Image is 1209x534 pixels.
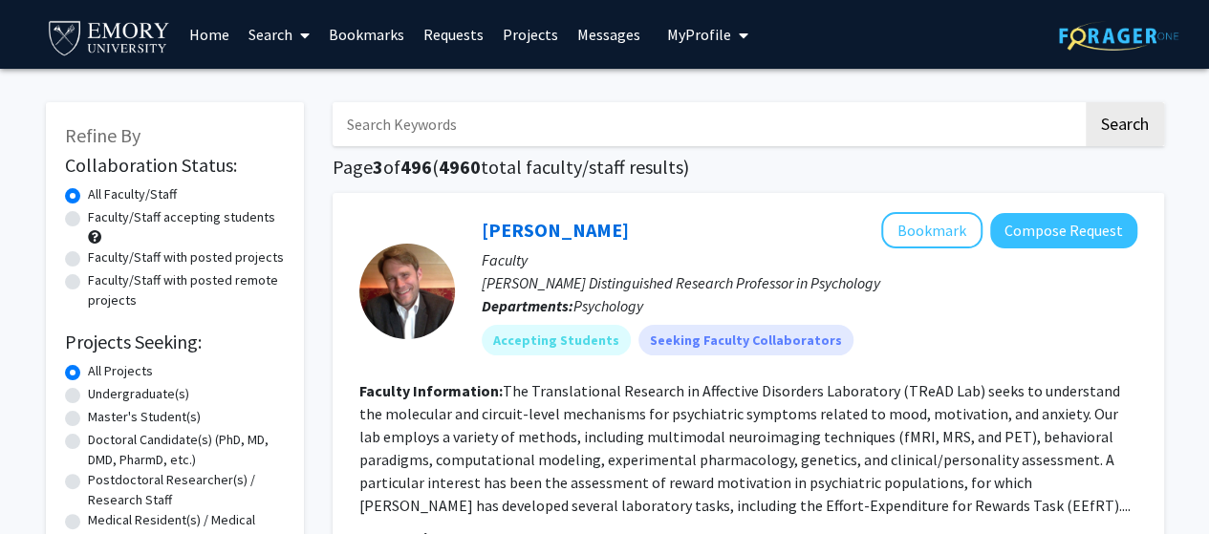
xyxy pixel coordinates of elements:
h2: Collaboration Status: [65,154,285,177]
span: Psychology [573,296,643,315]
a: [PERSON_NAME] [482,218,629,242]
label: Faculty/Staff with posted projects [88,247,284,267]
h1: Page of ( total faculty/staff results) [333,156,1164,179]
mat-chip: Seeking Faculty Collaborators [638,325,853,355]
mat-chip: Accepting Students [482,325,631,355]
fg-read-more: The Translational Research in Affective Disorders Laboratory (TReAD Lab) seeks to understand the ... [359,381,1131,515]
button: Compose Request to Michael Treadway [990,213,1137,248]
b: Faculty Information: [359,381,503,400]
a: Messages [568,1,650,68]
a: Bookmarks [319,1,414,68]
label: Faculty/Staff with posted remote projects [88,270,285,310]
input: Search Keywords [333,102,1083,146]
p: Faculty [482,248,1137,271]
button: Search [1086,102,1164,146]
p: [PERSON_NAME] Distinguished Research Professor in Psychology [482,271,1137,294]
a: Requests [414,1,493,68]
span: 4960 [439,155,481,179]
b: Departments: [482,296,573,315]
label: Postdoctoral Researcher(s) / Research Staff [88,470,285,510]
button: Add Michael Treadway to Bookmarks [881,212,982,248]
label: All Projects [88,361,153,381]
label: All Faculty/Staff [88,184,177,204]
h2: Projects Seeking: [65,331,285,353]
img: Emory University Logo [46,15,173,58]
a: Home [180,1,239,68]
label: Faculty/Staff accepting students [88,207,275,227]
span: 496 [400,155,432,179]
label: Doctoral Candidate(s) (PhD, MD, DMD, PharmD, etc.) [88,430,285,470]
iframe: Chat [14,448,81,520]
label: Undergraduate(s) [88,384,189,404]
img: ForagerOne Logo [1059,21,1178,51]
span: My Profile [667,25,731,44]
a: Search [239,1,319,68]
a: Projects [493,1,568,68]
span: Refine By [65,123,140,147]
span: 3 [373,155,383,179]
label: Master's Student(s) [88,407,201,427]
